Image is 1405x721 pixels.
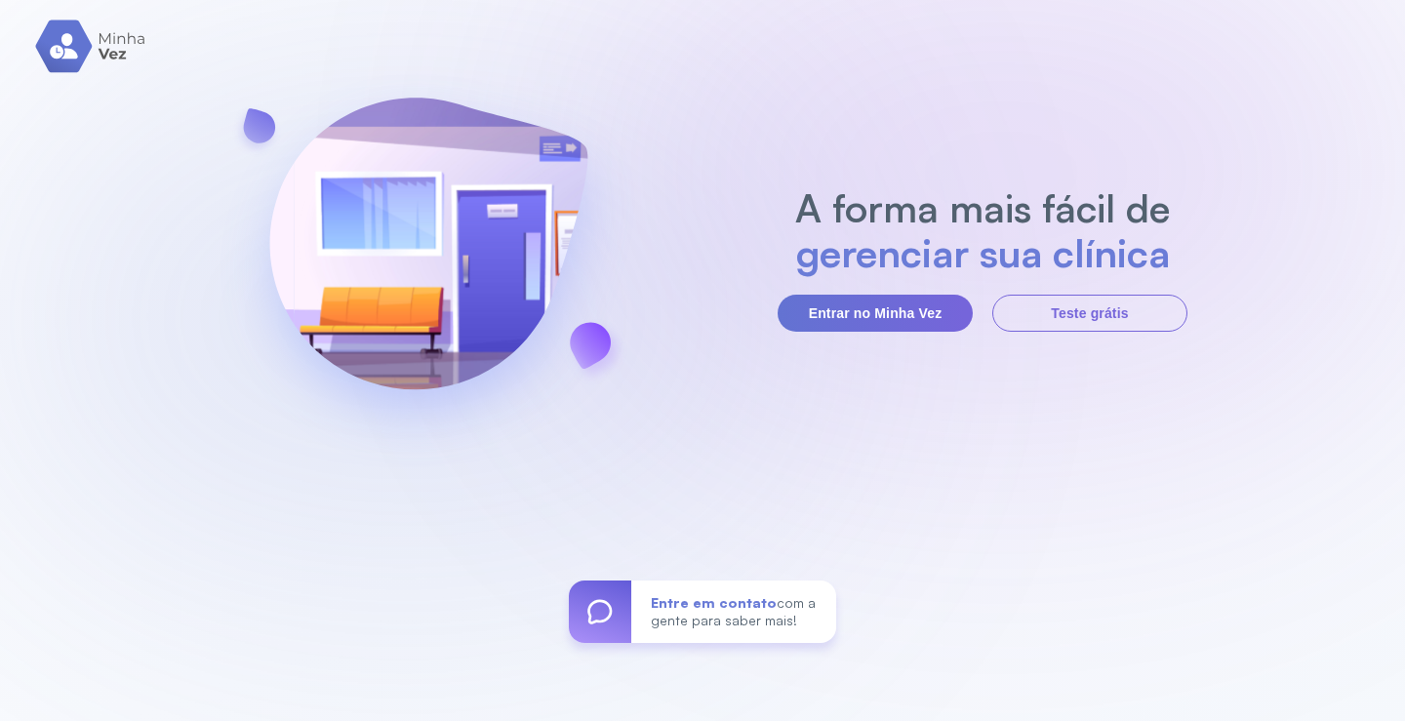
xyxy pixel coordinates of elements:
[785,230,1181,275] h2: gerenciar sua clínica
[785,185,1181,230] h2: A forma mais fácil de
[651,594,777,611] span: Entre em contato
[35,20,147,73] img: logo.svg
[992,295,1187,332] button: Teste grátis
[778,295,973,332] button: Entrar no Minha Vez
[631,581,836,643] div: com a gente para saber mais!
[569,581,836,643] a: Entre em contatocom a gente para saber mais!
[218,46,639,470] img: banner-login.svg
